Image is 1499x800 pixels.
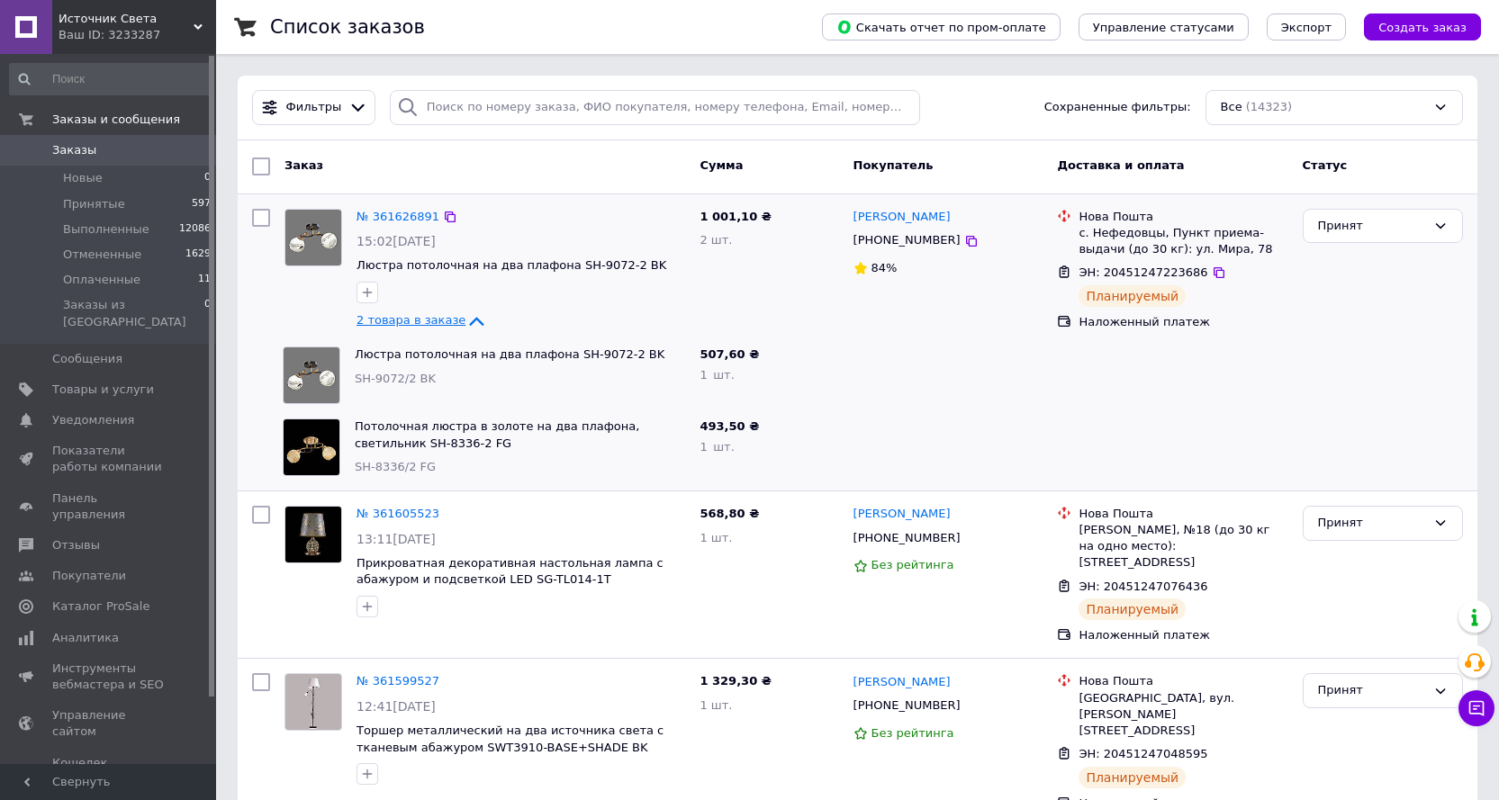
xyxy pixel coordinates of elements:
span: Отзывы [52,537,100,553]
span: ЭН: 20451247048595 [1079,747,1207,760]
span: Принятые [63,196,125,212]
span: 1 001,10 ₴ [700,210,771,223]
span: Покупатели [52,568,126,584]
button: Создать заказ [1364,13,1481,40]
span: Доставка и оплата [1057,158,1184,172]
span: Аналитика [52,630,119,646]
span: SH-8336/2 FG [355,460,436,473]
a: Люстра потолочная на два плафона SH-9072-2 BK [355,347,664,361]
div: Наложенный платеж [1079,627,1287,643]
span: Управление сайтом [52,707,167,740]
span: 1 шт. [700,440,734,454]
span: 493,50 ₴ [700,419,759,433]
a: № 361605523 [357,507,439,520]
span: Заказ [284,158,323,172]
span: 2 шт. [700,233,732,247]
a: № 361599527 [357,674,439,688]
span: Уведомления [52,412,134,428]
span: Скачать отчет по пром-оплате [836,19,1046,35]
span: Отмененные [63,247,141,263]
span: Сохраненные фильтры: [1044,99,1191,116]
span: 1 шт. [700,368,734,382]
span: 0 [204,170,211,186]
span: 1 шт. [700,531,732,544]
span: Выполненные [63,221,149,238]
a: Фото товару [284,209,342,266]
a: [PERSON_NAME] [853,209,951,226]
h1: Список заказов [270,16,425,38]
a: Фото товару [284,673,342,731]
a: [PERSON_NAME] [853,674,951,691]
span: 12:41[DATE] [357,699,436,714]
button: Скачать отчет по пром-оплате [822,13,1061,40]
span: 15:02[DATE] [357,234,436,248]
span: 1 329,30 ₴ [700,674,771,688]
span: Заказы и сообщения [52,112,180,128]
a: [PERSON_NAME] [853,506,951,523]
input: Поиск [9,63,212,95]
span: 507,60 ₴ [700,347,759,361]
div: Нова Пошта [1079,506,1287,522]
span: SH-9072/2 BK [355,372,436,385]
span: Новые [63,170,103,186]
span: ЭН: 20451247076436 [1079,580,1207,593]
span: Инструменты вебмастера и SEO [52,661,167,693]
span: Экспорт [1281,21,1332,34]
button: Экспорт [1267,13,1346,40]
span: 11 [198,272,211,288]
div: [GEOGRAPHIC_DATA], вул. [PERSON_NAME][STREET_ADDRESS] [1079,690,1287,740]
div: Принят [1318,217,1426,236]
img: Фото товару [284,419,339,475]
span: 568,80 ₴ [700,507,759,520]
span: Товары и услуги [52,382,154,398]
span: Фильтры [286,99,342,116]
img: Фото товару [285,507,341,562]
span: (14323) [1246,100,1293,113]
div: Ваш ID: 3233287 [59,27,216,43]
span: Заказы [52,142,96,158]
img: Фото товару [285,674,341,730]
div: Планируемый [1079,285,1186,307]
a: Прикроватная декоративная настольная лампа с абажуром и подсветкой LED SG-TL014-1T FG+ZZ+SHADE [357,556,664,603]
span: Оплаченные [63,272,140,288]
span: Сообщения [52,351,122,367]
button: Управление статусами [1079,13,1249,40]
div: [PERSON_NAME], №18 (до 30 кг на одно место): [STREET_ADDRESS] [1079,522,1287,571]
img: Фото товару [284,347,339,403]
span: [PHONE_NUMBER] [853,233,961,247]
div: с. Нефедовцы, Пункт приема-выдачи (до 30 кг): ул. Мира, 78 [1079,225,1287,257]
span: 0 [204,297,211,329]
span: 1 шт. [700,698,732,712]
span: 13:11[DATE] [357,532,436,546]
span: Покупатель [853,158,934,172]
img: Фото товару [285,210,341,265]
div: Нова Пошта [1079,209,1287,225]
span: Все [1221,99,1242,116]
a: Создать заказ [1346,20,1481,33]
div: Нова Пошта [1079,673,1287,689]
button: Чат с покупателем [1458,690,1494,726]
div: Планируемый [1079,598,1186,620]
span: Создать заказ [1378,21,1467,34]
a: Фото товару [284,506,342,563]
div: Наложенный платеж [1079,314,1287,330]
a: Торшер металлический на два источника света с тканевым абажуром SWT3910-BASE+SHADE BK [357,724,664,754]
span: ЭН: 20451247223686 [1079,265,1207,279]
span: 2 товара в заказе [357,314,465,328]
a: № 361626891 [357,210,439,223]
div: Принят [1318,681,1426,700]
span: Источник Света [59,11,194,27]
span: Без рейтинга [871,558,954,571]
a: Люстра потолочная на два плафона SH-9072-2 BK [357,258,666,272]
span: Кошелек компании [52,755,167,787]
span: Управление статусами [1093,21,1234,34]
span: [PHONE_NUMBER] [853,531,961,544]
span: 597 [192,196,211,212]
span: Статус [1303,158,1348,172]
span: Каталог ProSale [52,598,149,615]
span: 12086 [179,221,211,238]
span: 1629 [185,247,211,263]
